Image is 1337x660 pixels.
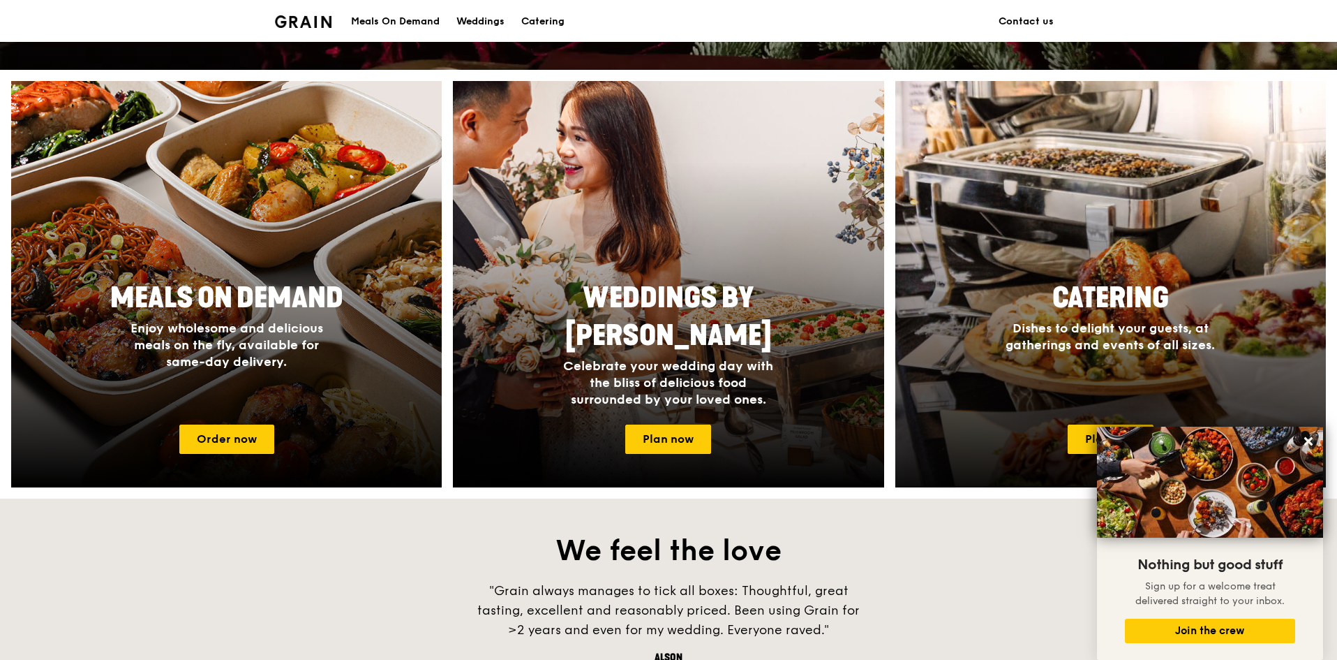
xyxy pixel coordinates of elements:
[179,425,274,454] a: Order now
[895,81,1326,487] a: CateringDishes to delight your guests, at gatherings and events of all sizes.Plan now
[351,1,440,43] div: Meals On Demand
[453,81,883,487] a: Weddings by [PERSON_NAME]Celebrate your wedding day with the bliss of delicious food surrounded b...
[1137,557,1283,573] span: Nothing but good stuff
[625,425,711,454] a: Plan now
[11,81,442,487] a: Meals On DemandEnjoy wholesome and delicious meals on the fly, available for same-day delivery.Or...
[521,1,565,43] div: Catering
[513,1,573,43] a: Catering
[563,358,773,407] span: Celebrate your wedding day with the bliss of delicious food surrounded by your loved ones.
[1052,281,1169,315] span: Catering
[1135,580,1285,607] span: Sign up for a welcome treat delivered straight to your inbox.
[110,281,343,315] span: Meals On Demand
[275,15,331,28] img: Grain
[11,81,442,487] img: meals-on-demand-card.d2b6f6db.png
[453,81,883,487] img: weddings-card.4f3003b8.jpg
[990,1,1062,43] a: Contact us
[1125,619,1295,643] button: Join the crew
[1297,430,1320,453] button: Close
[565,281,772,353] span: Weddings by [PERSON_NAME]
[1068,425,1153,454] a: Plan now
[1006,321,1215,353] span: Dishes to delight your guests, at gatherings and events of all sizes.
[456,1,505,43] div: Weddings
[448,1,513,43] a: Weddings
[130,321,323,369] span: Enjoy wholesome and delicious meals on the fly, available for same-day delivery.
[1097,427,1323,538] img: DSC07876-Edit02-Large.jpeg
[459,581,878,640] div: "Grain always manages to tick all boxes: Thoughtful, great tasting, excellent and reasonably pric...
